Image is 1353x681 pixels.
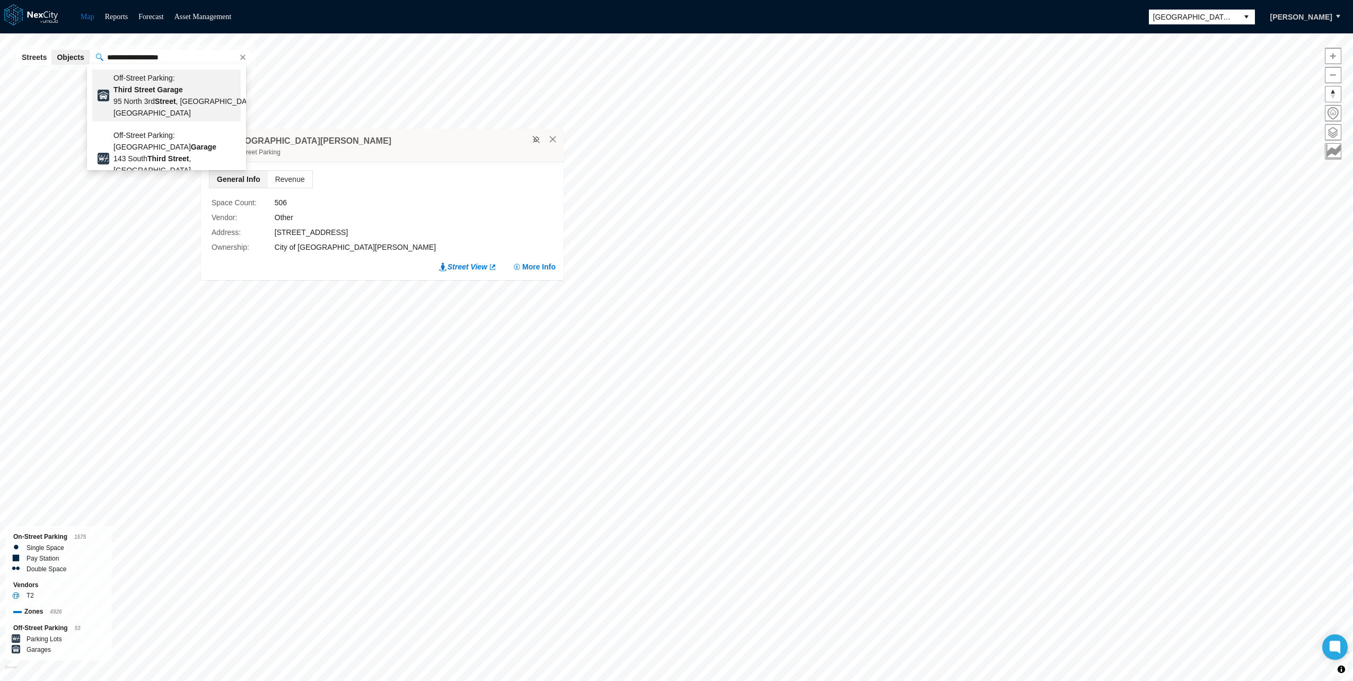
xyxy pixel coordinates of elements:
[1325,105,1341,121] button: Home
[1270,12,1332,22] span: [PERSON_NAME]
[147,154,166,163] b: Third
[191,143,216,151] b: Garage
[168,154,189,163] b: Street
[13,531,104,543] div: On-Street Parking
[13,623,104,634] div: Off-Street Parking
[1335,663,1348,676] button: Toggle attribution
[230,135,391,147] h4: [GEOGRAPHIC_DATA][PERSON_NAME]
[275,197,526,208] div: 506
[439,261,497,272] a: Street View
[157,85,183,94] b: Garage
[275,212,526,223] div: Other
[27,634,62,644] label: Parking Lots
[13,580,104,590] div: Vendors
[105,13,128,21] a: Reports
[1325,67,1341,83] span: Zoom out
[27,553,59,564] label: Pay Station
[27,590,34,601] label: T2
[174,13,232,21] a: Asset Management
[113,129,267,141] div: Off-Street Parking:
[113,85,132,94] b: Third
[1325,143,1341,160] button: Key metrics
[268,171,312,188] span: Revenue
[16,50,52,65] button: Streets
[155,97,176,106] b: Street
[447,261,487,272] span: Street View
[22,52,47,63] span: Streets
[113,72,267,84] div: Off-Street Parking:
[1325,124,1341,141] button: Layers management
[1325,86,1341,102] span: Reset bearing to north
[1325,86,1341,102] button: Reset bearing to north
[212,197,275,208] label: Space Count :
[548,135,558,144] button: Close popup
[81,13,94,21] a: Map
[27,543,64,553] label: Single Space
[522,261,556,272] span: More Info
[1325,48,1341,64] button: Zoom in
[92,127,241,190] li: Central Place Garage
[209,171,268,188] span: General Info
[75,625,81,631] span: 53
[138,13,163,21] a: Forecast
[57,52,84,63] span: Objects
[50,609,61,615] span: 4926
[1325,67,1341,83] button: Zoom out
[532,136,540,143] img: svg%3e
[1153,12,1234,22] span: [GEOGRAPHIC_DATA][PERSON_NAME]
[113,143,216,151] span: [GEOGRAPHIC_DATA]
[27,644,51,655] label: Garages
[134,85,155,94] b: Street
[1259,8,1343,26] button: [PERSON_NAME]
[1325,48,1341,64] span: Zoom in
[230,147,558,158] div: Off-Street Parking
[5,666,17,678] a: Mapbox homepage
[1338,663,1345,675] span: Toggle attribution
[235,50,250,65] span: clear
[51,50,89,65] button: Objects
[513,261,556,272] button: More Info
[27,564,66,574] label: Double Space
[212,212,275,223] label: Vendor :
[212,226,275,238] label: Address :
[13,606,104,617] div: Zones
[113,97,259,117] span: 95 North 3rd , [GEOGRAPHIC_DATA], [GEOGRAPHIC_DATA]
[212,241,275,253] label: Ownership :
[113,154,193,186] span: 143 South , [GEOGRAPHIC_DATA], [GEOGRAPHIC_DATA]
[92,69,241,121] li: Third Street Garage
[74,534,86,540] span: 1575
[275,241,526,253] div: City of [GEOGRAPHIC_DATA][PERSON_NAME]
[1238,10,1255,24] button: select
[275,226,526,238] div: [STREET_ADDRESS]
